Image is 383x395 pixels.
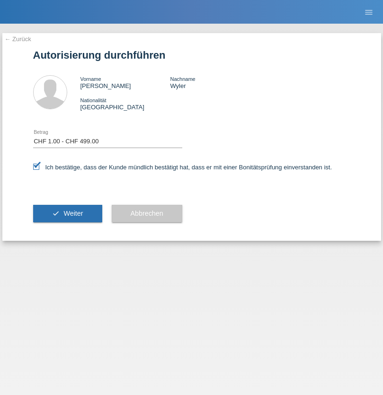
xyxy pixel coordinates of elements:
[170,75,260,89] div: Wyler
[33,49,350,61] h1: Autorisierung durchführen
[170,76,195,82] span: Nachname
[131,210,163,217] span: Abbrechen
[80,75,170,89] div: [PERSON_NAME]
[63,210,83,217] span: Weiter
[5,35,31,43] a: ← Zurück
[33,164,332,171] label: Ich bestätige, dass der Kunde mündlich bestätigt hat, dass er mit einer Bonitätsprüfung einversta...
[112,205,182,223] button: Abbrechen
[80,97,107,103] span: Nationalität
[359,9,378,15] a: menu
[80,97,170,111] div: [GEOGRAPHIC_DATA]
[364,8,374,17] i: menu
[80,76,101,82] span: Vorname
[33,205,102,223] button: check Weiter
[52,210,60,217] i: check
